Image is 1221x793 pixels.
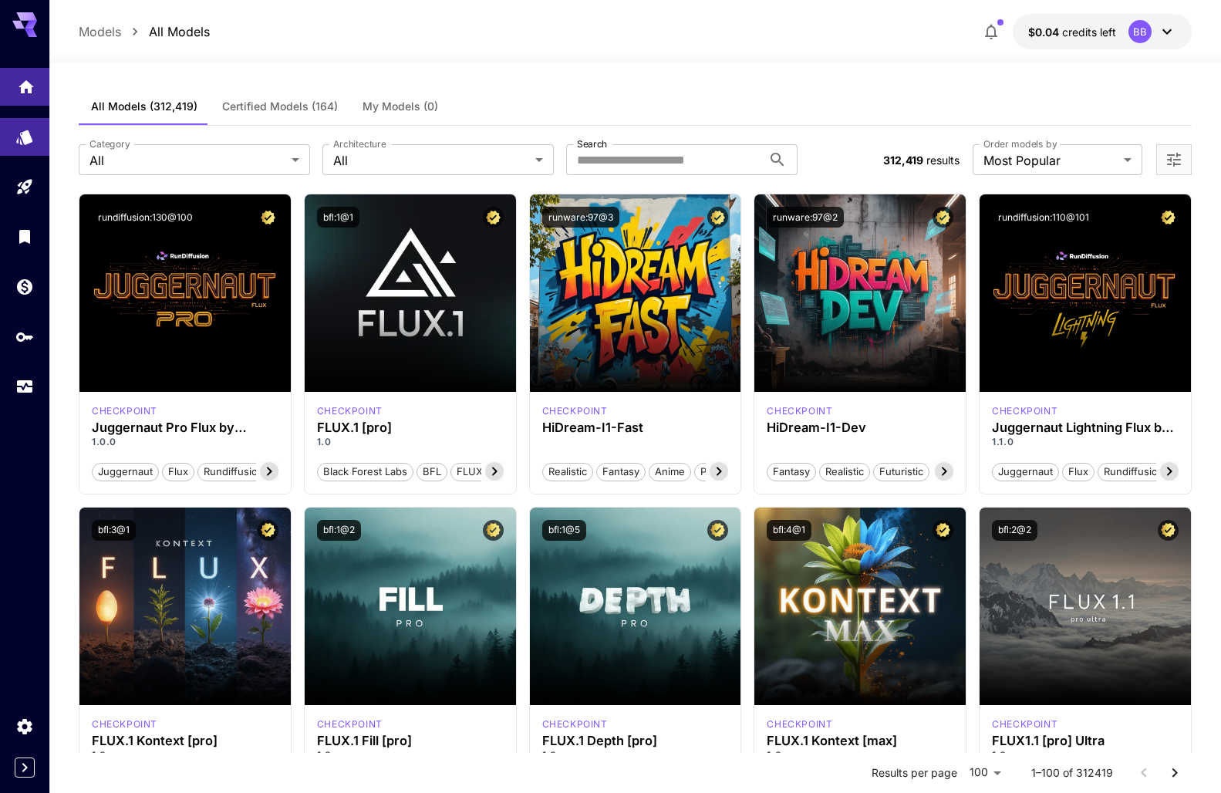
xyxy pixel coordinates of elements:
[417,464,447,480] span: BFL
[89,151,285,170] span: All
[15,123,34,142] div: Models
[992,420,1179,435] h3: Juggernaut Lightning Flux by RunDiffusion
[649,464,690,480] span: Anime
[767,404,832,418] p: checkpoint
[92,435,278,449] p: 1.0.0
[15,172,34,191] div: Playground
[992,207,1095,228] button: rundiffusion:110@101
[15,372,34,391] div: Usage
[92,748,278,762] p: 1.0
[992,404,1057,418] div: FLUX.1 D
[483,207,504,228] button: Certified Model – Vetted for best performance and includes a commercial license.
[992,748,1179,762] p: 1.0
[15,322,34,342] div: API Keys
[317,435,504,449] p: 1.0
[91,100,197,113] span: All Models (312,419)
[317,404,383,418] div: fluxpro
[317,404,383,418] p: checkpoint
[883,154,923,167] span: 312,419
[767,420,953,435] h3: HiDream-I1-Dev
[317,461,413,481] button: Black Forest Labs
[542,520,586,541] button: bfl:1@5
[992,461,1059,481] button: juggernaut
[542,717,608,731] div: fluxpro
[577,137,607,150] label: Search
[163,464,194,480] span: flux
[1098,464,1169,480] span: rundiffusion
[93,464,158,480] span: juggernaut
[79,22,121,41] a: Models
[1158,207,1179,228] button: Certified Model – Vetted for best performance and includes a commercial license.
[92,717,157,731] div: FLUX.1 Kontext [pro]
[992,717,1057,731] div: fluxultra
[1028,24,1116,40] div: $0.0391
[992,520,1037,541] button: bfl:2@2
[92,404,157,418] div: FLUX.1 D
[1063,464,1094,480] span: flux
[92,404,157,418] p: checkpoint
[1128,20,1152,43] div: BB
[767,464,815,480] span: Fantasy
[542,717,608,731] p: checkpoint
[222,100,338,113] span: Certified Models (164)
[596,461,646,481] button: Fantasy
[542,461,593,481] button: Realistic
[993,464,1058,480] span: juggernaut
[873,461,929,481] button: Futuristic
[1158,520,1179,541] button: Certified Model – Vetted for best performance and includes a commercial license.
[543,464,592,480] span: Realistic
[597,464,645,480] span: Fantasy
[707,520,728,541] button: Certified Model – Vetted for best performance and includes a commercial license.
[317,520,361,541] button: bfl:1@2
[92,420,278,435] h3: Juggernaut Pro Flux by RunDiffusion
[1159,758,1190,788] button: Go to next page
[333,137,386,150] label: Architecture
[15,222,34,241] div: Library
[820,464,869,480] span: Realistic
[767,520,811,541] button: bfl:4@1
[767,404,832,418] div: HiDream Dev
[258,520,278,541] button: Certified Model – Vetted for best performance and includes a commercial license.
[317,717,383,731] div: fluxpro
[926,154,960,167] span: results
[819,461,870,481] button: Realistic
[363,100,438,113] span: My Models (0)
[1165,150,1183,170] button: Open more filters
[542,748,729,762] p: 1.0
[542,734,729,748] div: FLUX.1 Depth [pro]
[767,717,832,731] div: FLUX.1 Kontext [max]
[317,748,504,762] p: 1.0
[317,207,359,228] button: bfl:1@1
[317,734,504,748] h3: FLUX.1 Fill [pro]
[767,717,832,731] p: checkpoint
[149,22,210,41] p: All Models
[695,464,740,480] span: Portrait
[767,207,844,228] button: runware:97@2
[451,464,521,480] span: FLUX.1 [pro]
[707,207,728,228] button: Certified Model – Vetted for best performance and includes a commercial license.
[258,207,278,228] button: Certified Model – Vetted for best performance and includes a commercial license.
[933,207,953,228] button: Certified Model – Vetted for best performance and includes a commercial license.
[992,404,1057,418] p: checkpoint
[983,137,1057,150] label: Order models by
[92,734,278,748] h3: FLUX.1 Kontext [pro]
[694,461,740,481] button: Portrait
[992,734,1179,748] div: FLUX1.1 [pro] Ultra
[450,461,522,481] button: FLUX.1 [pro]
[992,435,1179,449] p: 1.1.0
[333,151,529,170] span: All
[874,464,929,480] span: Futuristic
[1062,25,1116,39] span: credits left
[92,717,157,731] p: checkpoint
[317,420,504,435] div: FLUX.1 [pro]
[542,420,729,435] h3: HiDream-I1-Fast
[992,717,1057,731] p: checkpoint
[767,734,953,748] h3: FLUX.1 Kontext [max]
